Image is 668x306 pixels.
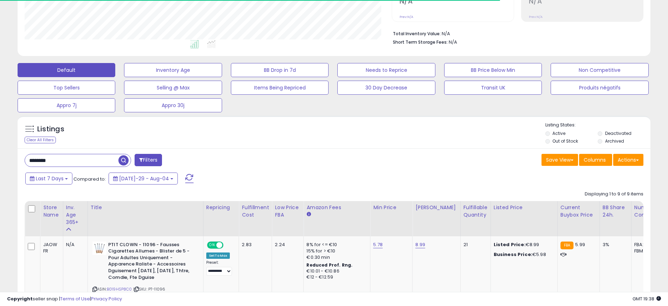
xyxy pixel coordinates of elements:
[444,63,542,77] button: BB Price Below Min
[415,241,425,248] a: 8.99
[109,173,178,185] button: [DATE]-29 - Aug-04
[373,204,409,211] div: Min Price
[415,204,457,211] div: [PERSON_NAME]
[208,242,216,248] span: ON
[575,241,585,248] span: 5.99
[275,204,300,219] div: Low Price FBA
[541,154,578,166] button: Save View
[634,248,657,254] div: FBM: 6
[206,260,234,276] div: Preset:
[18,81,115,95] button: Top Sellers
[66,242,82,248] div: N/A
[552,130,565,136] label: Active
[605,138,624,144] label: Archived
[337,63,435,77] button: Needs to Reprice
[605,130,631,136] label: Deactivated
[337,81,435,95] button: 30 Day Decrease
[306,211,311,218] small: Amazon Fees.
[135,154,162,166] button: Filters
[579,154,612,166] button: Columns
[551,81,648,95] button: Produits négatifs
[36,175,64,182] span: Last 7 Days
[494,251,532,258] b: Business Price:
[552,138,578,144] label: Out of Stock
[494,251,552,258] div: €5.98
[463,242,485,248] div: 21
[91,204,200,211] div: Title
[66,204,85,226] div: Inv. Age 365+
[92,242,106,255] img: 31IZH95gaeL._SL40_.jpg
[7,296,122,302] div: seller snap | |
[306,268,365,274] div: €10.01 - €10.86
[584,156,606,163] span: Columns
[108,242,194,282] b: PTIT CLOWN - 11096 - Fausses Cigarettes Allumes - Blister de 5 - Pour Adultes Uniquement - Appare...
[613,154,643,166] button: Actions
[306,248,365,254] div: 15% for > €10
[231,63,329,77] button: BB Drop in 7d
[18,98,115,112] button: Appro 7j
[124,63,222,77] button: Inventory Age
[306,254,365,261] div: €0.30 min
[463,204,488,219] div: Fulfillable Quantity
[633,295,661,302] span: 2025-08-12 19:38 GMT
[231,81,329,95] button: Items Being Repriced
[306,242,365,248] div: 8% for <= €10
[585,191,643,198] div: Displaying 1 to 9 of 9 items
[494,204,554,211] div: Listed Price
[18,63,115,77] button: Default
[73,176,106,182] span: Compared to:
[60,295,90,302] a: Terms of Use
[603,242,626,248] div: 3%
[306,274,365,280] div: €12 - €12.59
[91,295,122,302] a: Privacy Policy
[43,242,58,254] div: JAOW FR
[494,242,552,248] div: €8.99
[206,252,230,259] div: Set To Max
[206,204,236,211] div: Repricing
[124,81,222,95] button: Selling @ Max
[7,295,33,302] strong: Copyright
[560,204,597,219] div: Current Buybox Price
[306,262,352,268] b: Reduced Prof. Rng.
[634,242,657,248] div: FBA: 1
[37,124,64,134] h5: Listings
[603,204,628,219] div: BB Share 24h.
[242,242,266,248] div: 2.83
[119,175,169,182] span: [DATE]-29 - Aug-04
[494,241,526,248] b: Listed Price:
[306,204,367,211] div: Amazon Fees
[25,173,72,185] button: Last 7 Days
[551,63,648,77] button: Non Competitive
[43,204,60,219] div: Store Name
[634,204,660,219] div: Num of Comp.
[275,242,298,248] div: 2.24
[222,242,234,248] span: OFF
[560,242,573,249] small: FBA
[373,241,383,248] a: 5.78
[545,122,650,129] p: Listing States:
[25,137,56,143] div: Clear All Filters
[124,98,222,112] button: Appro 30j
[242,204,269,219] div: Fulfillment Cost
[444,81,542,95] button: Transit UK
